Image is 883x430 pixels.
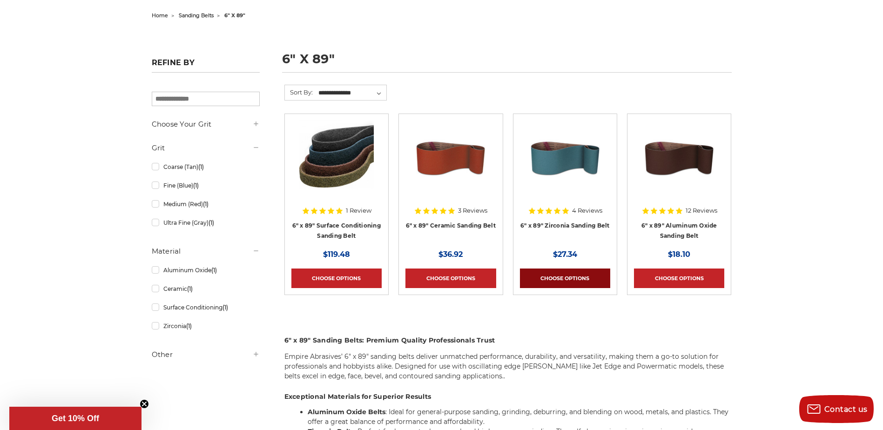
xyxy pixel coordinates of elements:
strong: Exceptional Materials for Superior Results [284,392,431,401]
button: Contact us [799,395,874,423]
a: Choose Options [634,269,724,288]
a: Ultra Fine (Gray) [152,215,260,231]
span: 6" x 89" [224,12,245,19]
span: Empire Abrasives’ 6" x 89" sanding belts deliver unmatched performance, durability, and versatili... [284,352,724,380]
a: sanding belts [179,12,214,19]
span: $119.48 [323,250,350,259]
a: Choose Options [520,269,610,288]
span: Get 10% Off [52,414,99,423]
span: (1) [198,163,204,170]
strong: Aluminum Oxide Belts [308,408,385,416]
h5: Choose Your Grit [152,119,260,130]
a: 6" x 89" Zirconia Sanding Belt [520,121,610,211]
span: (1) [193,182,199,189]
span: Contact us [824,405,868,414]
a: 6" x 89" Aluminum Oxide Sanding Belt [641,222,717,240]
a: 6" x 89" Ceramic Sanding Belt [406,222,496,229]
span: 1 Review [346,208,371,214]
a: Fine (Blue) [152,177,260,194]
span: $27.34 [553,250,577,259]
div: Get 10% OffClose teaser [9,407,142,430]
span: (1) [203,201,209,208]
span: (1) [211,267,217,274]
span: (1) [186,322,192,329]
a: 6" x 89" Aluminum Oxide Sanding Belt [634,121,724,211]
span: $36.92 [438,250,463,259]
h5: Material [152,246,260,257]
span: 3 Reviews [458,208,487,214]
strong: 6" x 89" Sanding Belts: Premium Quality Professionals Trust [284,336,495,344]
select: Sort By: [317,86,386,100]
a: Medium (Red) [152,196,260,212]
img: 6"x89" Surface Conditioning Sanding Belts [299,121,374,195]
img: 6" x 89" Ceramic Sanding Belt [413,121,488,195]
h1: 6" x 89" [282,53,732,73]
span: $18.10 [668,250,690,259]
img: 6" x 89" Aluminum Oxide Sanding Belt [642,121,716,195]
a: Aluminum Oxide [152,262,260,278]
h5: Refine by [152,58,260,73]
span: (1) [222,304,228,311]
a: Surface Conditioning [152,299,260,316]
h5: Grit [152,142,260,154]
span: (1) [209,219,214,226]
button: Close teaser [140,399,149,409]
a: Choose Options [291,269,382,288]
h5: Other [152,349,260,360]
a: Choose Options [405,269,496,288]
span: 12 Reviews [686,208,717,214]
a: Zirconia [152,318,260,334]
span: 4 Reviews [572,208,602,214]
a: 6" x 89" Zirconia Sanding Belt [520,222,610,229]
a: home [152,12,168,19]
label: Sort By: [285,85,313,99]
span: : Ideal for general-purpose sanding, grinding, deburring, and blending on wood, metals, and plast... [308,408,728,426]
a: Coarse (Tan) [152,159,260,175]
span: (1) [187,285,193,292]
a: 6" x 89" Ceramic Sanding Belt [405,121,496,211]
img: 6" x 89" Zirconia Sanding Belt [528,121,602,195]
a: 6"x89" Surface Conditioning Sanding Belts [291,121,382,211]
a: 6" x 89" Surface Conditioning Sanding Belt [292,222,381,240]
a: Ceramic [152,281,260,297]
